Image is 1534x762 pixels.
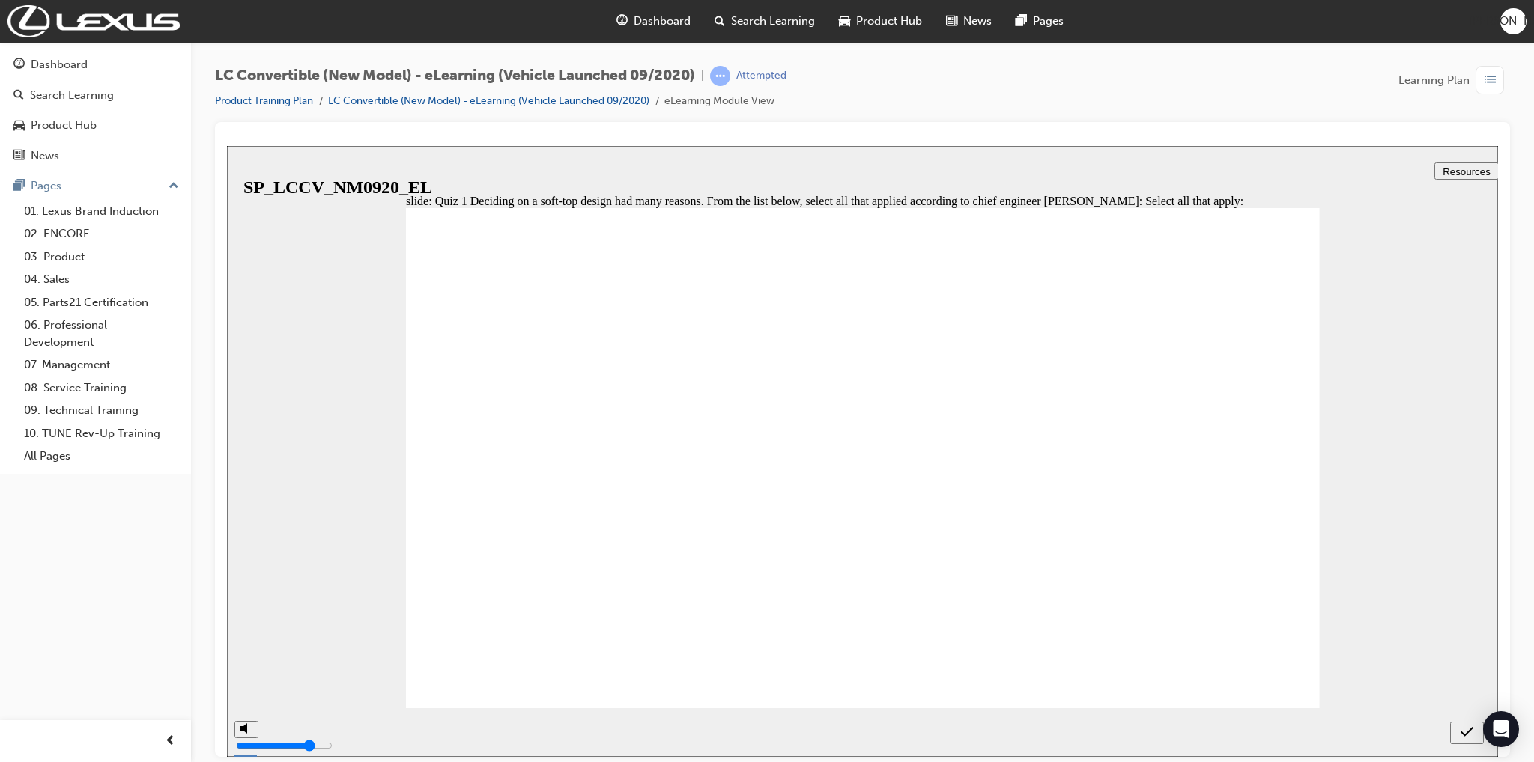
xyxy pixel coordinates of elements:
[1004,6,1076,37] a: pages-iconPages
[13,89,24,103] span: search-icon
[169,177,179,196] span: up-icon
[18,222,185,246] a: 02. ENCORE
[6,172,185,200] button: Pages
[604,6,703,37] a: guage-iconDashboard
[1216,20,1264,31] span: Resources
[963,13,992,30] span: News
[6,82,185,109] a: Search Learning
[31,147,59,165] div: News
[18,422,185,445] a: 10. TUNE Rev-Up Training
[7,562,30,611] div: misc controls
[1223,562,1257,611] nav: slide navigation
[18,200,185,223] a: 01. Lexus Brand Induction
[6,112,185,139] a: Product Hub
[1483,711,1519,747] div: Open Intercom Messenger
[6,51,185,79] a: Dashboard
[839,12,850,31] span: car-icon
[703,6,827,37] a: search-iconSearch Learning
[1207,16,1272,34] button: Resources
[710,66,730,86] span: learningRecordVerb_ATTEMPT-icon
[934,6,1004,37] a: news-iconNews
[856,13,922,30] span: Product Hub
[31,177,61,195] div: Pages
[1223,576,1257,598] button: submit
[736,69,786,83] div: Attempted
[13,119,25,132] span: car-icon
[13,180,25,193] span: pages-icon
[18,353,185,377] a: 07. Management
[7,5,180,37] img: Trak
[701,67,704,85] span: |
[18,314,185,353] a: 06. Professional Development
[18,246,185,269] a: 03. Product
[18,268,185,291] a: 04. Sales
[6,142,185,170] a: News
[1033,13,1064,30] span: Pages
[946,12,957,31] span: news-icon
[7,575,31,592] button: volume
[664,93,774,110] li: eLearning Module View
[1016,12,1027,31] span: pages-icon
[827,6,934,37] a: car-iconProduct Hub
[616,12,628,31] span: guage-icon
[634,13,691,30] span: Dashboard
[31,56,88,73] div: Dashboard
[165,732,176,751] span: prev-icon
[13,150,25,163] span: news-icon
[715,12,725,31] span: search-icon
[31,117,97,134] div: Product Hub
[1500,8,1527,34] button: [PERSON_NAME]
[30,87,114,104] div: Search Learning
[215,67,695,85] span: LC Convertible (New Model) - eLearning (Vehicle Launched 09/2020)
[13,58,25,72] span: guage-icon
[1398,66,1510,94] button: Learning Plan
[18,399,185,422] a: 09. Technical Training
[1398,72,1470,89] span: Learning Plan
[731,13,815,30] span: Search Learning
[9,594,106,606] input: volume
[6,48,185,172] button: DashboardSearch LearningProduct HubNews
[18,377,185,400] a: 08. Service Training
[215,94,313,107] a: Product Training Plan
[18,445,185,468] a: All Pages
[328,94,649,107] a: LC Convertible (New Model) - eLearning (Vehicle Launched 09/2020)
[18,291,185,314] a: 05. Parts21 Certification
[1485,71,1496,90] span: list-icon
